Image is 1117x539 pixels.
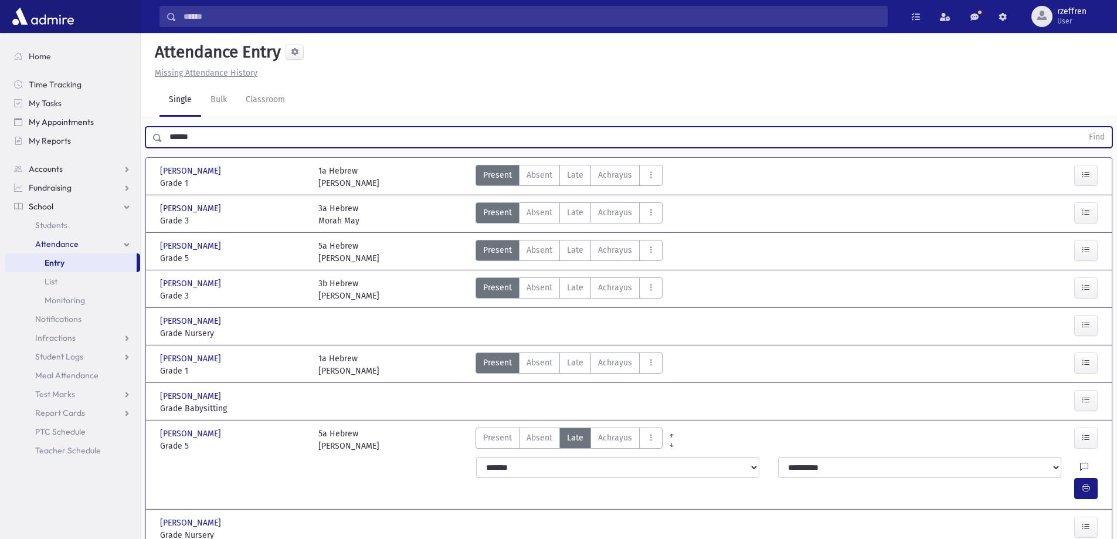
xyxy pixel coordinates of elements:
span: [PERSON_NAME] [160,352,223,365]
span: Entry [45,257,64,268]
span: Late [567,206,583,219]
span: List [45,276,57,287]
a: Attendance [5,235,140,253]
span: Present [483,357,512,369]
span: Achrayus [598,206,632,219]
span: My Reports [29,135,71,146]
span: Notifications [35,314,82,324]
h5: Attendance Entry [150,42,281,62]
div: 3a Hebrew Morah May [318,202,359,227]
a: Meal Attendance [5,366,140,385]
span: My Appointments [29,117,94,127]
a: Student Logs [5,347,140,366]
span: Absent [527,169,552,181]
span: [PERSON_NAME] [160,202,223,215]
a: Report Cards [5,404,140,422]
span: Time Tracking [29,79,82,90]
span: Grade Babysitting [160,402,307,415]
a: Single [159,84,201,117]
span: rzeffren [1057,7,1087,16]
span: Achrayus [598,357,632,369]
span: Grade 3 [160,290,307,302]
span: PTC Schedule [35,426,86,437]
span: Achrayus [598,244,632,256]
span: Report Cards [35,408,85,418]
a: Fundraising [5,178,140,197]
div: AttTypes [476,277,663,302]
img: AdmirePro [9,5,77,28]
div: 1a Hebrew [PERSON_NAME] [318,352,379,377]
span: School [29,201,53,212]
div: AttTypes [476,352,663,377]
span: Infractions [35,333,76,343]
a: Monitoring [5,291,140,310]
span: Present [483,432,512,444]
span: Present [483,169,512,181]
span: Monitoring [45,295,85,306]
div: AttTypes [476,240,663,265]
span: Present [483,206,512,219]
span: [PERSON_NAME] [160,240,223,252]
span: [PERSON_NAME] [160,165,223,177]
a: Time Tracking [5,75,140,94]
u: Missing Attendance History [155,68,257,78]
span: Grade 1 [160,365,307,377]
span: Grade 3 [160,215,307,227]
a: Students [5,216,140,235]
span: Present [483,244,512,256]
span: Achrayus [598,169,632,181]
span: Students [35,220,67,230]
div: 5a Hebrew [PERSON_NAME] [318,428,379,452]
a: My Tasks [5,94,140,113]
a: Classroom [236,84,294,117]
span: Achrayus [598,432,632,444]
a: My Reports [5,131,140,150]
a: List [5,272,140,291]
a: Infractions [5,328,140,347]
a: Bulk [201,84,236,117]
span: Absent [527,282,552,294]
span: Absent [527,244,552,256]
span: Grade 1 [160,177,307,189]
button: Find [1082,127,1112,147]
span: [PERSON_NAME] [160,517,223,529]
div: AttTypes [476,202,663,227]
span: Late [567,244,583,256]
a: Home [5,47,140,66]
span: Student Logs [35,351,83,362]
span: Home [29,51,51,62]
span: My Tasks [29,98,62,109]
span: Late [567,357,583,369]
span: Accounts [29,164,63,174]
span: Grade Nursery [160,327,307,340]
span: Achrayus [598,282,632,294]
a: Test Marks [5,385,140,404]
a: School [5,197,140,216]
input: Search [176,6,887,27]
span: User [1057,16,1087,26]
span: Meal Attendance [35,370,99,381]
span: Grade 5 [160,252,307,265]
span: [PERSON_NAME] [160,428,223,440]
span: Absent [527,206,552,219]
span: Late [567,282,583,294]
span: Late [567,169,583,181]
div: 1a Hebrew [PERSON_NAME] [318,165,379,189]
span: Present [483,282,512,294]
span: [PERSON_NAME] [160,277,223,290]
a: My Appointments [5,113,140,131]
span: [PERSON_NAME] [160,315,223,327]
div: 5a Hebrew [PERSON_NAME] [318,240,379,265]
span: Absent [527,432,552,444]
span: Fundraising [29,182,72,193]
div: 3b Hebrew [PERSON_NAME] [318,277,379,302]
a: Teacher Schedule [5,441,140,460]
a: Notifications [5,310,140,328]
a: Entry [5,253,137,272]
a: Accounts [5,160,140,178]
span: [PERSON_NAME] [160,390,223,402]
span: Absent [527,357,552,369]
span: Test Marks [35,389,75,399]
div: AttTypes [476,428,663,452]
span: Late [567,432,583,444]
